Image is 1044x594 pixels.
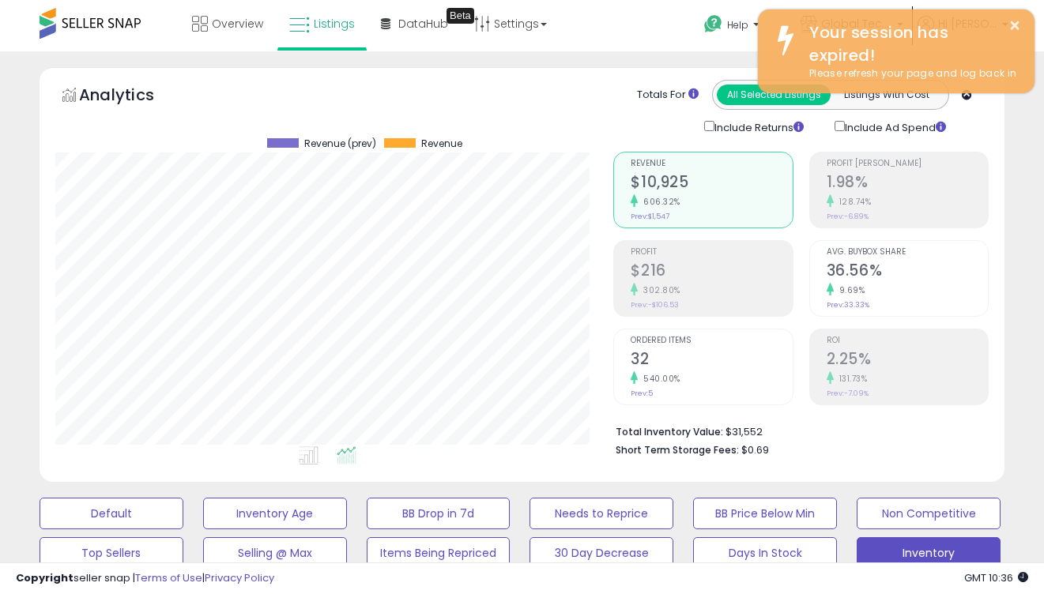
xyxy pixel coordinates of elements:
h2: 1.98% [827,173,988,194]
button: Inventory [857,537,1001,569]
a: Privacy Policy [205,570,274,585]
button: 30 Day Decrease [530,537,673,569]
div: seller snap | | [16,571,274,586]
small: Prev: -6.89% [827,212,869,221]
i: Get Help [703,14,723,34]
button: BB Drop in 7d [367,498,511,529]
span: Help [727,18,748,32]
small: Prev: $1,547 [631,212,669,221]
strong: Copyright [16,570,73,585]
a: Help [692,2,786,51]
button: Non Competitive [857,498,1001,529]
div: Tooltip anchor [447,8,474,24]
button: All Selected Listings [717,85,831,105]
b: Total Inventory Value: [616,425,723,438]
small: 9.69% [834,284,865,296]
button: Days In Stock [693,537,837,569]
small: 540.00% [638,373,680,385]
small: 606.32% [638,196,680,208]
span: 2025-10-14 10:36 GMT [964,570,1028,585]
small: Prev: 5 [631,389,653,398]
small: Prev: -$106.53 [631,300,679,310]
span: Revenue [631,160,792,168]
span: Ordered Items [631,336,792,345]
span: Avg. Buybox Share [827,248,988,257]
span: DataHub [398,16,448,32]
button: Needs to Reprice [530,498,673,529]
h5: Analytics [79,84,185,110]
button: BB Price Below Min [693,498,837,529]
small: Prev: 33.33% [827,300,869,310]
span: Revenue (prev) [304,138,376,149]
h2: $216 [631,261,792,283]
small: 128.74% [834,196,872,208]
h2: 36.56% [827,261,988,283]
button: × [1008,16,1021,36]
span: $0.69 [741,442,769,457]
button: Default [40,498,183,529]
button: Items Being Repriced [367,537,511,569]
h2: $10,925 [631,173,792,194]
div: Include Ad Spend [823,118,971,136]
div: Please refresh your page and log back in [797,66,1023,81]
small: Prev: -7.09% [827,389,869,398]
div: Totals For [637,88,699,103]
a: Terms of Use [135,570,202,585]
h2: 32 [631,350,792,371]
span: Profit [PERSON_NAME] [827,160,988,168]
div: Include Returns [692,118,823,136]
span: Overview [212,16,263,32]
span: Listings [314,16,355,32]
div: Your session has expired! [797,21,1023,66]
button: Top Sellers [40,537,183,569]
button: Inventory Age [203,498,347,529]
button: Selling @ Max [203,537,347,569]
span: Profit [631,248,792,257]
li: $31,552 [616,421,977,440]
span: Revenue [421,138,462,149]
b: Short Term Storage Fees: [616,443,739,457]
h2: 2.25% [827,350,988,371]
small: 131.73% [834,373,868,385]
span: ROI [827,336,988,345]
button: Listings With Cost [830,85,944,105]
small: 302.80% [638,284,680,296]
